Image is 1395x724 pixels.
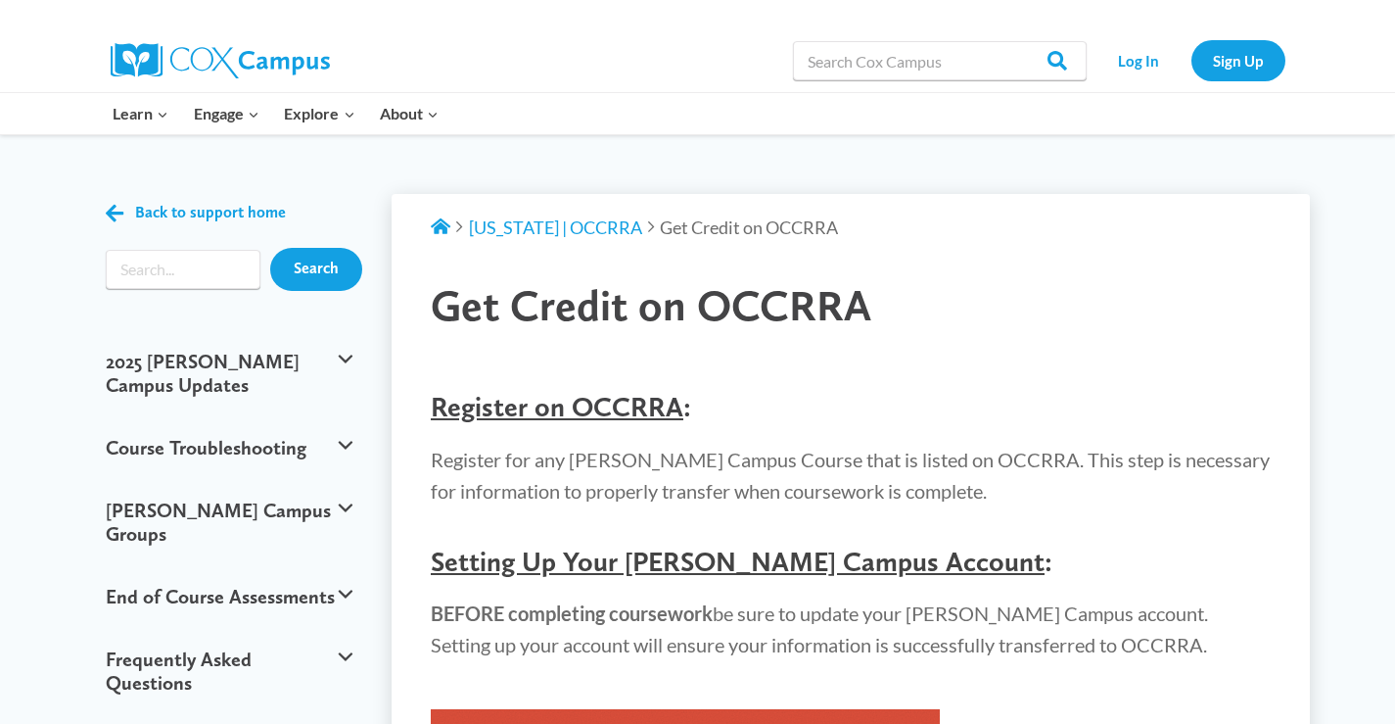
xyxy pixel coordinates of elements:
[96,479,363,565] button: [PERSON_NAME] Campus Groups
[1096,40,1285,80] nav: Secondary Navigation
[106,250,261,289] form: Search form
[106,199,286,227] a: Back to support home
[431,217,450,238] a: Support Home
[96,330,363,416] button: 2025 [PERSON_NAME] Campus Updates
[431,444,1271,507] p: Register for any [PERSON_NAME] Campus Course that is listed on OCCRRA. This step is necessary for...
[106,250,261,289] input: Search input
[113,101,168,126] span: Learn
[431,390,683,423] span: Register on OCCRRA
[793,41,1087,80] input: Search Cox Campus
[135,204,286,222] span: Back to support home
[1096,40,1182,80] a: Log In
[270,248,362,291] input: Search
[1191,40,1285,80] a: Sign Up
[111,43,330,78] img: Cox Campus
[380,101,439,126] span: About
[96,628,363,714] button: Frequently Asked Questions
[194,101,259,126] span: Engage
[96,416,363,479] button: Course Troubleshooting
[469,217,642,238] a: [US_STATE] | OCCRRA
[431,602,713,625] strong: BEFORE completing coursework
[431,598,1271,660] p: be sure to update your [PERSON_NAME] Campus account. Setting up your account will ensure your inf...
[284,101,354,126] span: Explore
[660,217,838,238] span: Get Credit on OCCRRA
[431,391,1271,424] h4: :
[431,545,1045,578] span: Setting Up Your [PERSON_NAME] Campus Account
[431,546,1271,579] h4: :
[101,93,451,134] nav: Primary Navigation
[96,565,363,628] button: End of Course Assessments
[431,279,871,331] span: Get Credit on OCCRRA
